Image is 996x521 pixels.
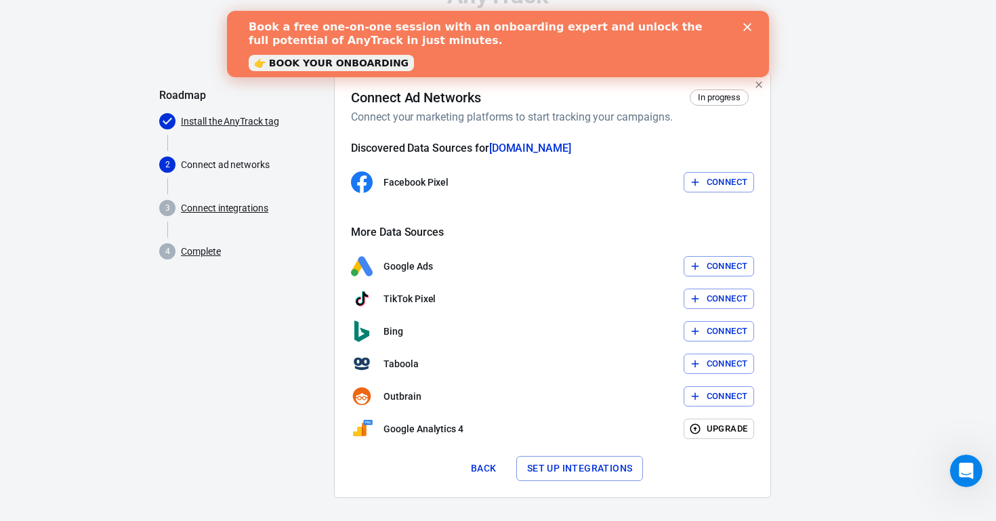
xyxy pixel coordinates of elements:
[181,201,268,215] a: Connect integrations
[165,247,170,256] text: 4
[351,142,754,155] h5: Discovered Data Sources for
[181,114,279,129] a: Install the AnyTrack tag
[383,175,449,190] p: Facebook Pixel
[462,456,505,481] button: Back
[684,419,755,440] button: Upgrade
[165,160,170,169] text: 2
[684,321,755,342] button: Connect
[693,91,745,104] span: In progress
[351,226,754,239] h5: More Data Sources
[684,256,755,277] button: Connect
[181,158,323,172] p: Connect ad networks
[489,142,571,154] span: [DOMAIN_NAME]
[684,354,755,375] button: Connect
[516,456,644,481] button: Set up integrations
[383,259,433,274] p: Google Ads
[227,11,769,77] iframe: Intercom live chat banner
[516,12,530,20] div: Close
[684,172,755,193] button: Connect
[383,292,436,306] p: TikTok Pixel
[159,89,323,102] h5: Roadmap
[351,89,481,106] h4: Connect Ad Networks
[383,325,403,339] p: Bing
[383,357,419,371] p: Taboola
[383,422,463,436] p: Google Analytics 4
[684,289,755,310] button: Connect
[684,386,755,407] button: Connect
[351,108,749,125] h6: Connect your marketing platforms to start tracking your campaigns.
[181,245,221,259] a: Complete
[165,203,170,213] text: 3
[383,390,421,404] p: Outbrain
[950,455,982,487] iframe: Intercom live chat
